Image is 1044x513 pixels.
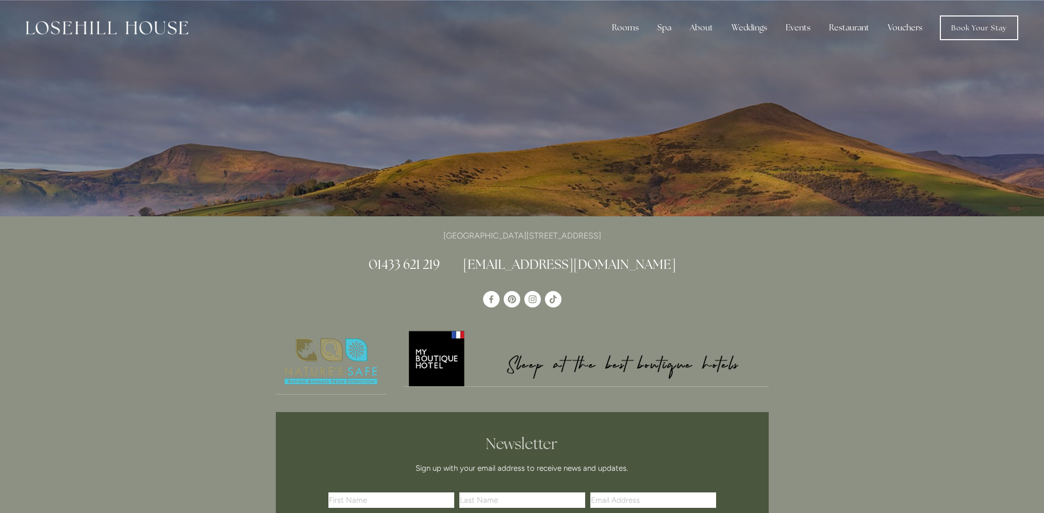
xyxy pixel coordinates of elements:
[604,18,647,38] div: Rooms
[276,229,769,243] p: [GEOGRAPHIC_DATA][STREET_ADDRESS]
[682,18,721,38] div: About
[649,18,680,38] div: Spa
[369,256,440,272] a: 01433 621 219
[504,291,520,307] a: Pinterest
[403,329,769,386] img: My Boutique Hotel - Logo
[880,18,931,38] a: Vouchers
[821,18,877,38] div: Restaurant
[545,291,561,307] a: TikTok
[459,492,585,508] input: Last Name
[26,21,188,35] img: Losehill House
[524,291,541,307] a: Instagram
[332,435,712,453] h2: Newsletter
[723,18,775,38] div: Weddings
[463,256,676,272] a: [EMAIL_ADDRESS][DOMAIN_NAME]
[590,492,716,508] input: Email Address
[276,329,386,395] a: Nature's Safe - Logo
[940,15,1018,40] a: Book Your Stay
[777,18,819,38] div: Events
[332,462,712,474] p: Sign up with your email address to receive news and updates.
[483,291,500,307] a: Losehill House Hotel & Spa
[276,329,386,394] img: Nature's Safe - Logo
[328,492,454,508] input: First Name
